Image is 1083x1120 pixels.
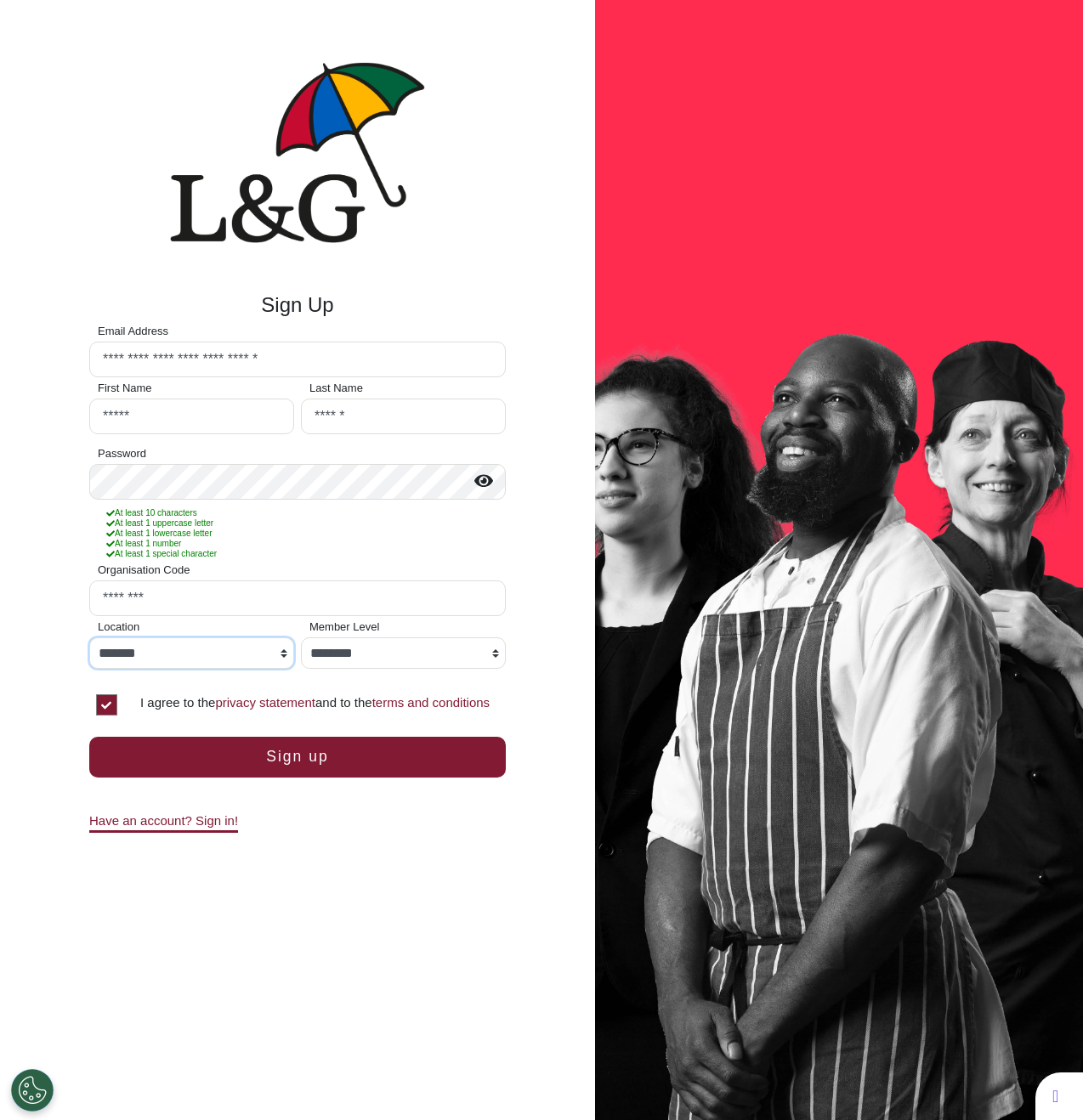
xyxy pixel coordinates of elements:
[106,539,181,548] span: At least 1 number
[309,622,379,632] label: Member Level
[140,694,506,716] div: I agree to the and to the
[215,695,315,710] a: privacy statement
[89,813,238,833] a: Have an account? Sign in!
[89,290,506,320] div: Sign Up
[106,508,197,518] span: At least 10 characters
[170,62,425,243] img: company logo
[89,737,506,778] button: Sign up
[98,622,139,632] label: Location
[98,565,190,575] label: Organisation Code
[98,449,146,459] label: Password
[106,529,213,538] span: At least 1 lowercase letter
[106,518,213,528] span: At least 1 uppercase letter
[98,326,168,337] label: Email Address
[98,383,152,393] label: First Name
[106,549,217,558] span: At least 1 special character
[372,695,490,710] a: terms and conditions
[11,1069,54,1112] button: Open Preferences
[309,383,363,393] label: Last Name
